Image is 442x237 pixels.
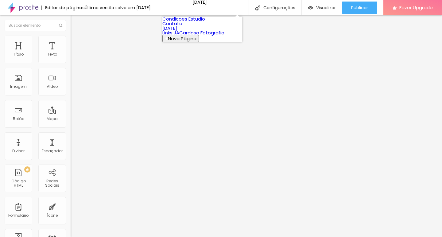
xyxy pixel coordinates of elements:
div: Editor de páginas [41,6,85,10]
span: Nova Página [168,35,196,42]
div: Imagem [10,84,27,89]
button: Publicar [342,2,377,14]
a: Contato [162,20,182,27]
button: Nova Página [162,35,199,42]
div: Ícone [47,213,58,218]
div: Mapa [47,117,58,121]
input: Buscar elemento [5,20,66,31]
img: Icone [59,24,63,27]
div: Título [13,52,24,56]
div: Redes Sociais [40,179,64,188]
span: Visualizar [316,5,336,10]
a: [DATE] [162,25,177,31]
div: Texto [47,52,57,56]
iframe: Editor [71,15,442,237]
img: view-1.svg [308,5,313,10]
img: Icone [255,5,260,10]
div: Espaçador [42,149,63,153]
div: Formulário [8,213,29,218]
div: Código HTML [6,179,30,188]
span: Publicar [351,5,368,10]
a: Condicoes Estudio [162,16,205,22]
div: Botão [13,117,24,121]
span: Fazer Upgrade [399,5,433,10]
div: Última versão salva em [DATE] [85,6,151,10]
div: Vídeo [47,84,58,89]
a: Links JACardoso Fotografia [162,29,224,36]
div: Divisor [12,149,25,153]
button: Visualizar [302,2,342,14]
